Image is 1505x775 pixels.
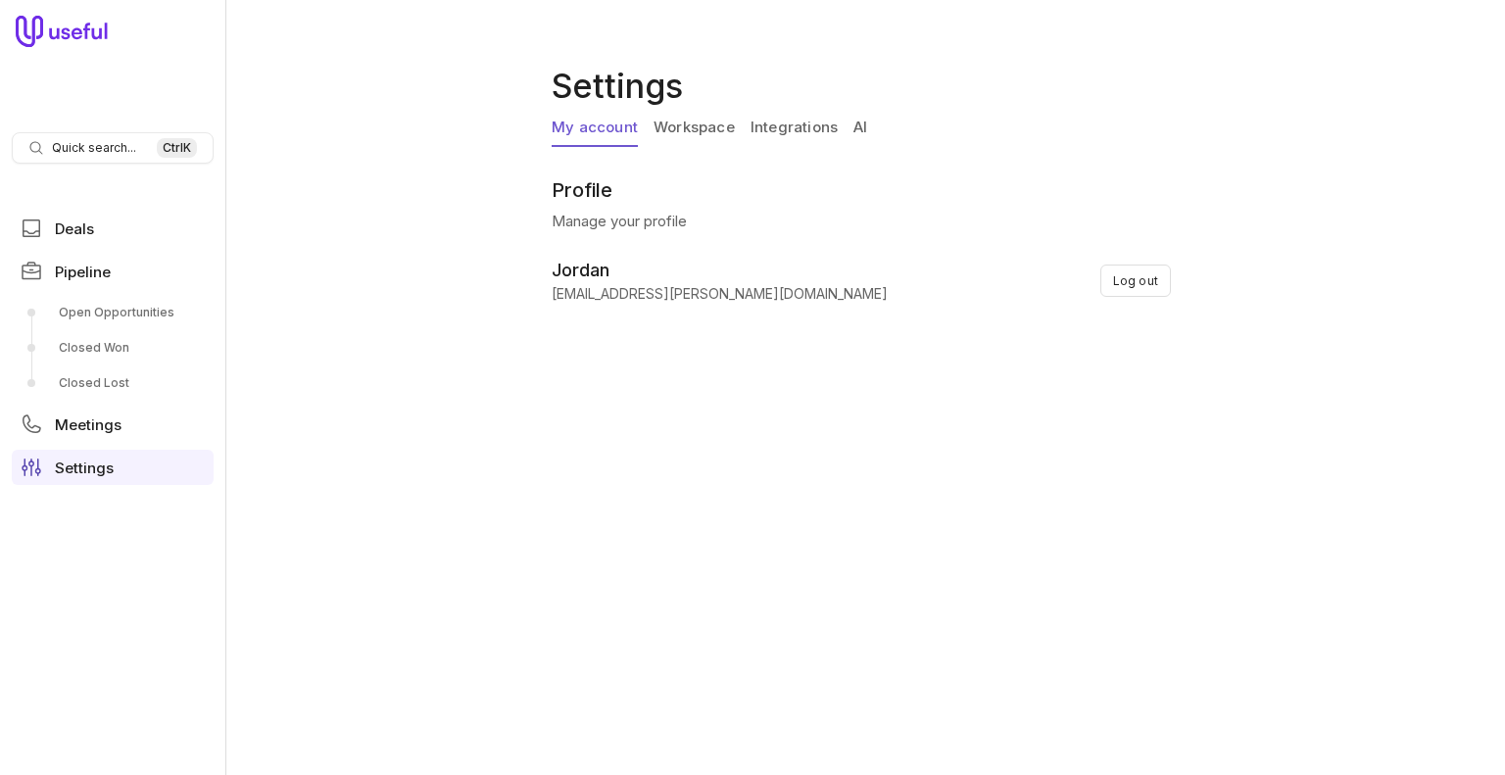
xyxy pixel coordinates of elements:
span: Settings [55,460,114,475]
a: Workspace [654,110,735,147]
span: Pipeline [55,265,111,279]
p: Manage your profile [552,210,1171,233]
a: Deals [12,211,214,246]
a: Integrations [751,110,838,147]
kbd: Ctrl K [157,138,197,158]
a: AI [853,110,867,147]
a: Closed Lost [12,367,214,399]
a: Pipeline [12,254,214,289]
a: My account [552,110,638,147]
span: Quick search... [52,140,136,156]
button: Log out [1100,265,1171,297]
a: Settings [12,450,214,485]
div: Pipeline submenu [12,297,214,399]
h1: Settings [552,63,1179,110]
a: Open Opportunities [12,297,214,328]
span: Deals [55,221,94,236]
span: Jordan [552,257,888,284]
span: [EMAIL_ADDRESS][PERSON_NAME][DOMAIN_NAME] [552,284,888,304]
a: Meetings [12,407,214,442]
h2: Profile [552,178,1171,202]
span: Meetings [55,417,121,432]
a: Closed Won [12,332,214,363]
